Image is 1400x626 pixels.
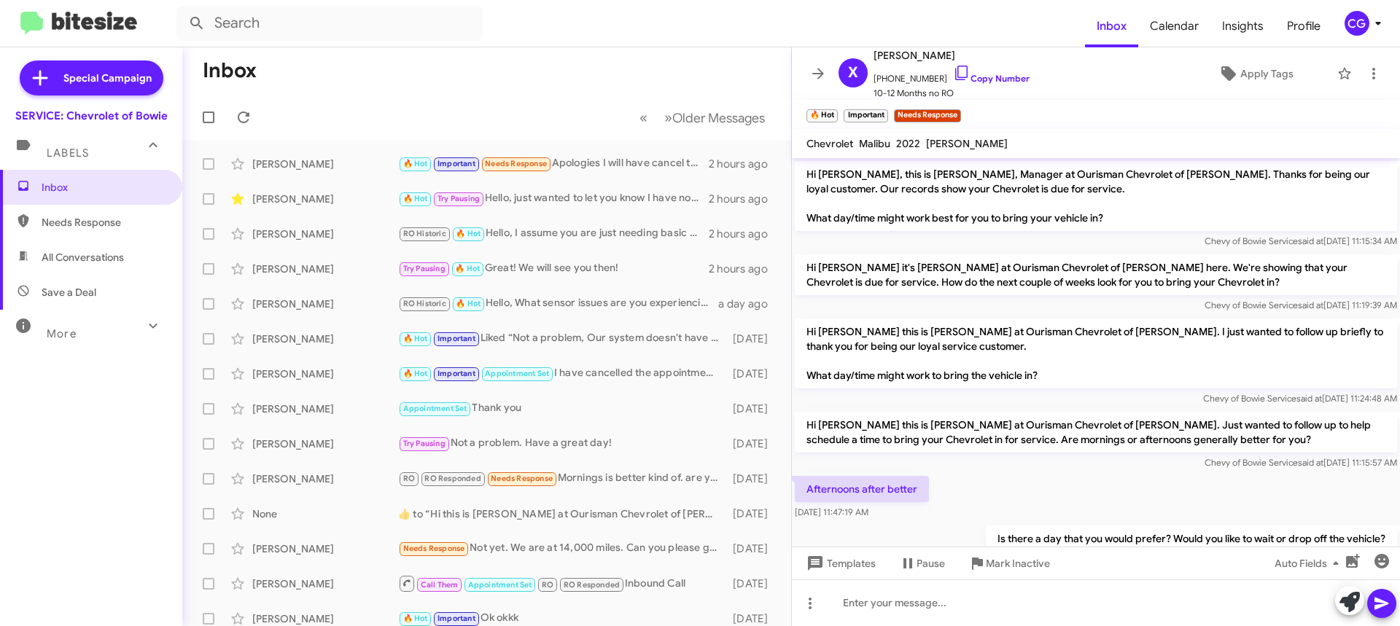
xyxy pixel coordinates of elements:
div: 2 hours ago [709,192,779,206]
span: RO Historic [403,299,446,308]
h1: Inbox [203,59,257,82]
p: Hi [PERSON_NAME] this is [PERSON_NAME] at Ourisman Chevrolet of [PERSON_NAME]. Just wanted to fol... [795,412,1397,453]
div: Hello, just wanted to let you know I have not forgot about your question! I'm waiting on a respon... [398,190,709,207]
a: Copy Number [953,73,1030,84]
a: Inbox [1085,5,1138,47]
div: Not a problem. Have a great day! [398,435,726,452]
div: [PERSON_NAME] [252,541,398,556]
button: Apply Tags [1181,60,1330,87]
button: Auto Fields [1263,550,1356,576]
span: 🔥 Hot [403,194,428,203]
span: Pause [917,550,945,576]
div: [DATE] [726,437,779,451]
div: 2 hours ago [709,262,779,276]
div: Not yet. We are at 14,000 miles. Can you please give an approx cost for the 15K visit with tire r... [398,540,726,557]
span: Important [437,334,475,343]
div: [PERSON_NAME] [252,367,398,381]
span: » [664,109,672,127]
div: Hello, What sensor issues are you experiencing? [398,295,718,312]
div: [PERSON_NAME] [252,262,398,276]
span: Important [437,369,475,378]
div: [DATE] [726,541,779,556]
div: [PERSON_NAME] [252,437,398,451]
small: Important [844,109,887,122]
div: [PERSON_NAME] [252,576,398,591]
span: Templates [804,550,876,576]
div: [DATE] [726,332,779,346]
div: [PERSON_NAME] [252,402,398,416]
div: [DATE] [726,611,779,626]
span: [DATE] 11:47:19 AM [795,506,868,517]
span: 🔥 Hot [456,229,481,238]
div: [DATE] [726,367,779,381]
div: CG [1345,11,1369,36]
div: Inbound Call [398,574,726,592]
div: I have cancelled the appointment. Please let us know when you are ready to re-schedule! [398,365,726,382]
span: Chevy of Bowie Service [DATE] 11:15:57 AM [1205,457,1397,468]
span: Important [437,159,475,168]
div: [DATE] [726,506,779,521]
div: 2 hours ago [709,157,779,171]
div: [DATE] [726,576,779,591]
div: [PERSON_NAME] [252,611,398,626]
span: Appointment Set [403,404,467,413]
span: Special Campaign [63,71,152,85]
span: More [47,327,77,340]
span: Calendar [1138,5,1210,47]
span: Chevrolet [806,137,853,150]
button: Previous [631,103,656,133]
span: said at [1298,235,1323,246]
span: 10-12 Months no RO [874,86,1030,101]
span: RO [542,580,553,590]
span: Important [437,614,475,623]
p: Hi [PERSON_NAME], this is [PERSON_NAME], Manager at Ourisman Chevrolet of [PERSON_NAME]. Thanks f... [795,161,1397,231]
p: Hi [PERSON_NAME] this is [PERSON_NAME] at Ourisman Chevrolet of [PERSON_NAME]. I just wanted to f... [795,318,1397,388]
div: Hello, I assume you are just needing basic service? Oil change/tire rotation if needed? [398,225,709,242]
input: Search [176,6,483,41]
div: [PERSON_NAME] [252,472,398,486]
div: None [252,506,398,521]
span: said at [1298,457,1323,468]
button: Templates [792,550,887,576]
p: Afternoons after better [795,476,929,502]
span: 🔥 Hot [403,334,428,343]
span: [PERSON_NAME] [874,47,1030,64]
div: [PERSON_NAME] [252,192,398,206]
span: 🔥 Hot [403,159,428,168]
span: Profile [1275,5,1332,47]
span: RO Historic [403,229,446,238]
span: Appointment Set [485,369,549,378]
span: [PHONE_NUMBER] [874,64,1030,86]
button: Pause [887,550,957,576]
span: Labels [47,146,89,160]
span: Try Pausing [437,194,480,203]
div: a day ago [718,297,779,311]
button: Mark Inactive [957,550,1062,576]
span: Try Pausing [403,264,446,273]
button: Next [656,103,774,133]
span: Call Them [421,580,459,590]
div: SERVICE: Chevrolet of Bowie [15,109,168,123]
span: 🔥 Hot [403,614,428,623]
span: Auto Fields [1275,550,1345,576]
p: Hi [PERSON_NAME] it's [PERSON_NAME] at Ourisman Chevrolet of [PERSON_NAME] here. We're showing th... [795,254,1397,295]
div: Liked “Not a problem, Our system doesn't have accurate mileage so it sends messages out based on ... [398,330,726,347]
span: X [848,61,858,85]
span: Chevy of Bowie Service [DATE] 11:19:39 AM [1205,300,1397,310]
div: ​👍​ to “ Hi this is [PERSON_NAME] at Ourisman Chevrolet of [PERSON_NAME]. I just wanted to follow... [398,506,726,521]
span: 🔥 Hot [403,369,428,378]
div: Apologies I will have cancel the appointment can I reschedule for [DATE] for a early time slot [398,155,709,172]
span: Malibu [859,137,890,150]
div: Thank you [398,400,726,417]
span: Older Messages [672,110,765,126]
span: Chevy of Bowie Service [DATE] 11:15:34 AM [1205,235,1397,246]
span: RO [403,474,415,483]
p: Is there a day that you would prefer? Would you like to wait or drop off the vehicle? [986,525,1397,552]
nav: Page navigation example [631,103,774,133]
span: [PERSON_NAME] [926,137,1008,150]
small: 🔥 Hot [806,109,838,122]
span: 2022 [896,137,920,150]
small: Needs Response [894,109,961,122]
span: 🔥 Hot [455,264,480,273]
